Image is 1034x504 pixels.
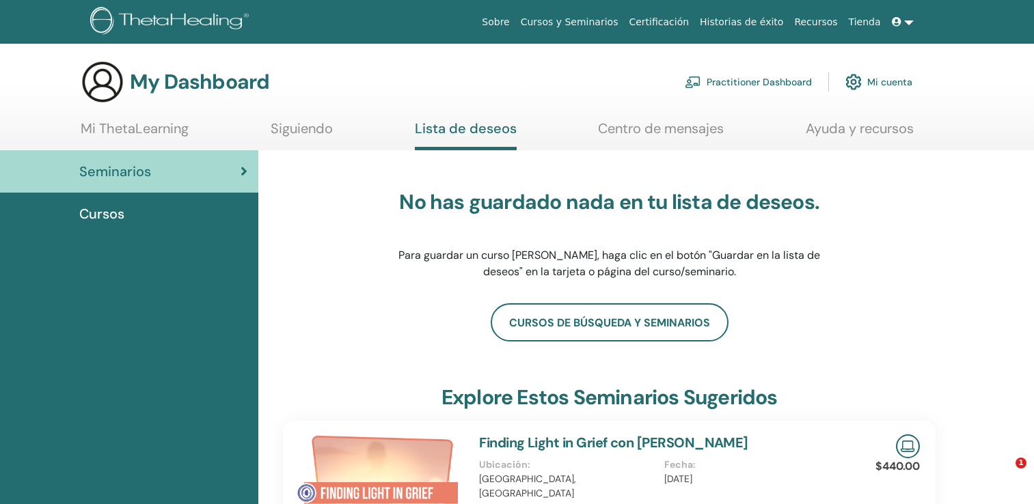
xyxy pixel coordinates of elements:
[1016,458,1026,468] span: 1
[90,7,254,38] img: logo.png
[81,60,124,104] img: generic-user-icon.jpg
[479,458,655,472] p: Ubicación :
[845,67,912,97] a: Mi cuenta
[694,10,789,35] a: Historias de éxito
[394,190,825,214] h3: No has guardado nada en tu lista de deseos.
[843,10,886,35] a: Tienda
[479,434,748,451] a: Finding Light in Grief con [PERSON_NAME]
[685,67,812,97] a: Practitioner Dashboard
[271,120,333,147] a: Siguiendo
[806,120,914,147] a: Ayuda y recursos
[479,472,655,501] p: [GEOGRAPHIC_DATA], [GEOGRAPHIC_DATA]
[875,458,920,475] p: $440.00
[515,10,624,35] a: Cursos y Seminarios
[685,76,701,88] img: chalkboard-teacher.svg
[441,385,778,410] h3: Explore estos seminarios sugeridos
[415,120,517,150] a: Lista de deseos
[476,10,515,35] a: Sobre
[81,120,189,147] a: Mi ThetaLearning
[130,70,269,94] h3: My Dashboard
[491,303,729,341] a: Cursos de búsqueda y seminarios
[79,161,151,182] span: Seminarios
[664,458,841,472] p: Fecha :
[394,247,825,280] p: Para guardar un curso [PERSON_NAME], haga clic en el botón "Guardar en la lista de deseos" en la ...
[598,120,724,147] a: Centro de mensajes
[664,472,841,486] p: [DATE]
[79,204,124,224] span: Cursos
[988,458,1020,490] iframe: Intercom live chat
[623,10,694,35] a: Certificación
[896,434,920,458] img: Live Online Seminar
[789,10,843,35] a: Recursos
[845,70,862,94] img: cog.svg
